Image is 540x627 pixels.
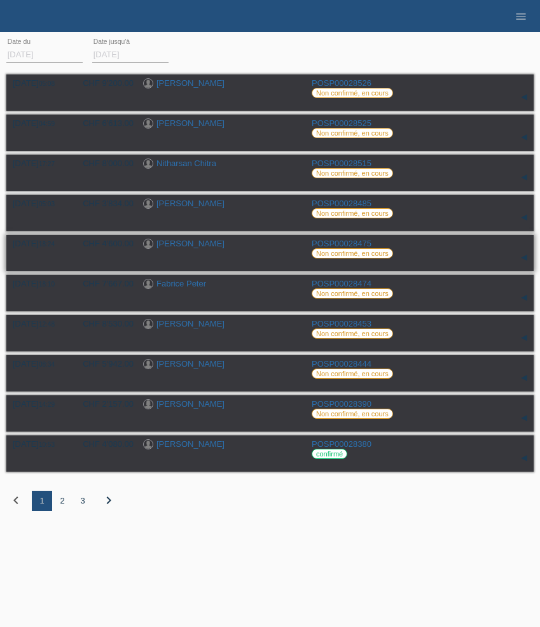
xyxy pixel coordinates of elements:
div: CHF 7'667.00 [73,279,134,288]
label: Non confirmé, en cours [312,88,393,98]
label: Non confirmé, en cours [312,409,393,419]
a: [PERSON_NAME] [156,359,225,369]
span: 17:27 [39,160,55,167]
a: [PERSON_NAME] [156,199,225,208]
div: CHF 8'530.00 [73,319,134,328]
a: POSP00028526 [312,78,371,88]
div: [DATE] [13,399,64,409]
div: 2 [52,491,73,511]
a: POSP00028380 [312,439,371,449]
a: POSP00028525 [312,118,371,128]
span: 18:10 [39,281,55,288]
div: 3 [73,491,93,511]
a: POSP00028390 [312,399,371,409]
span: 10:53 [39,441,55,448]
div: CHF 5'942.00 [73,359,134,369]
a: Nitharsan Chitra [156,159,216,168]
div: [DATE] [13,239,64,248]
div: CHF 9'200.00 [73,78,134,88]
div: [DATE] [13,118,64,128]
span: 05:03 [39,201,55,208]
label: Non confirmé, en cours [312,369,393,379]
a: POSP00028475 [312,239,371,248]
i: chevron_right [101,493,116,508]
div: étendre/coller [515,208,534,227]
span: 12:48 [39,321,55,328]
a: POSP00028515 [312,159,371,168]
div: CHF 2'157.00 [73,399,134,409]
span: 05:08 [39,80,55,87]
label: Non confirmé, en cours [312,288,393,299]
a: [PERSON_NAME] [156,118,225,128]
a: POSP00028485 [312,199,371,208]
a: POSP00028453 [312,319,371,328]
label: Non confirmé, en cours [312,328,393,339]
label: Non confirmé, en cours [312,128,393,138]
div: [DATE] [13,159,64,168]
i: menu [515,10,527,23]
label: Non confirmé, en cours [312,208,393,218]
div: [DATE] [13,359,64,369]
i: chevron_left [8,493,24,508]
a: POSP00028444 [312,359,371,369]
a: POSP00028474 [312,279,371,288]
div: [DATE] [13,279,64,288]
div: étendre/coller [515,248,534,267]
div: CHF 4'600.00 [73,239,134,248]
span: 18:24 [39,241,55,248]
div: CHF 3'834.00 [73,199,134,208]
span: 14:29 [39,401,55,408]
div: [DATE] [13,319,64,328]
span: 08:34 [39,361,55,368]
span: 04:59 [39,120,55,127]
a: Fabrice Peter [156,279,206,288]
div: CHF 4'080.00 [73,439,134,449]
a: [PERSON_NAME] [156,319,225,328]
div: [DATE] [13,199,64,208]
div: [DATE] [13,78,64,88]
label: confirmé [312,449,347,459]
div: étendre/coller [515,88,534,107]
div: étendre/coller [515,328,534,348]
div: CHF 6'613.00 [73,118,134,128]
a: [PERSON_NAME] [156,78,225,88]
div: étendre/coller [515,369,534,388]
a: [PERSON_NAME] [156,439,225,449]
div: étendre/coller [515,288,534,307]
label: Non confirmé, en cours [312,248,393,258]
a: menu [508,12,534,20]
div: étendre/coller [515,449,534,468]
div: étendre/coller [515,128,534,147]
div: 1 [32,491,52,511]
div: CHF 8'000.00 [73,159,134,168]
label: Non confirmé, en cours [312,168,393,178]
a: [PERSON_NAME] [156,239,225,248]
div: étendre/coller [515,168,534,187]
div: [DATE] [13,439,64,449]
div: étendre/coller [515,409,534,428]
a: [PERSON_NAME] [156,399,225,409]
